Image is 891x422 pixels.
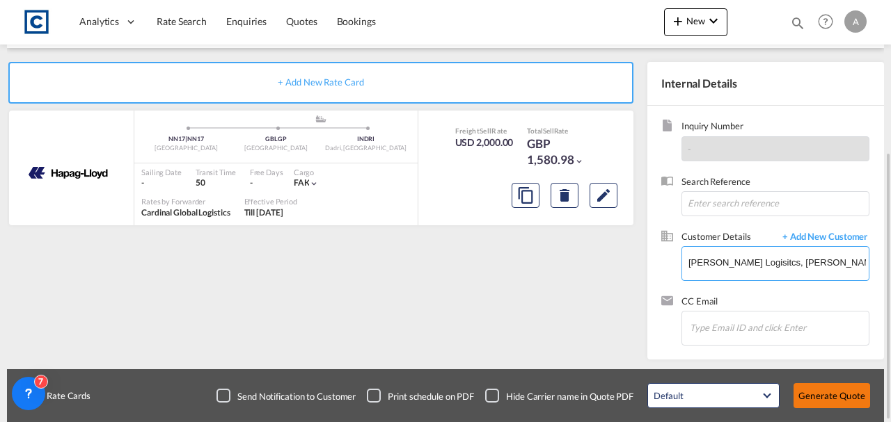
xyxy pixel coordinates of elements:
[455,126,514,136] div: Freight Rate
[681,120,869,136] span: Inquiry Number
[231,135,321,144] div: GBLGP
[141,167,182,177] div: Sailing Date
[574,156,584,166] md-icon: icon-chevron-down
[79,15,119,29] span: Analytics
[485,389,633,403] md-checkbox: Checkbox No Ink
[814,10,844,35] div: Help
[590,183,617,208] button: Edit
[141,144,231,153] div: [GEOGRAPHIC_DATA]
[309,179,319,188] md-icon: icon-chevron-down
[185,135,187,143] span: |
[294,177,310,188] span: FAK
[321,144,411,153] div: Dadri, [GEOGRAPHIC_DATA]
[681,295,869,311] span: CC Email
[688,143,691,154] span: -
[231,144,321,153] div: [GEOGRAPHIC_DATA]
[670,15,722,26] span: New
[790,15,805,36] div: icon-magnify
[681,230,775,246] span: Customer Details
[844,10,867,33] div: A
[237,390,356,403] div: Send Notification to Customer
[17,156,125,190] img: HAPAG LLOYD
[250,167,283,177] div: Free Days
[157,15,207,27] span: Rate Search
[527,136,597,169] div: GBP 1,580.98
[455,136,514,149] div: USD 2,000.00
[517,187,534,204] md-icon: assets/icons/custom/copyQuote.svg
[664,8,727,36] button: icon-plus 400-fgNewicon-chevron-down
[480,127,491,135] span: Sell
[250,177,253,189] div: -
[681,191,869,216] input: Enter search reference
[814,10,837,33] span: Help
[681,175,869,191] span: Search Reference
[187,135,204,143] span: NN17
[690,313,829,342] input: Chips input.
[40,389,90,402] span: Rate Cards
[794,383,870,408] button: Generate Quote
[168,135,187,143] span: NN17
[141,177,182,189] div: -
[647,62,884,105] div: Internal Details
[551,183,578,208] button: Delete
[286,15,317,27] span: Quotes
[141,196,230,206] div: Rates by Forwarder
[688,247,869,278] input: Enter Customer Details
[294,167,320,177] div: Cargo
[196,167,236,177] div: Transit Time
[216,389,356,403] md-checkbox: Checkbox No Ink
[244,196,297,206] div: Effective Period
[8,62,633,104] div: + Add New Rate Card
[226,15,267,27] span: Enquiries
[790,15,805,31] md-icon: icon-magnify
[313,115,329,122] md-icon: assets/icons/custom/ship-fill.svg
[775,230,869,246] span: + Add New Customer
[388,390,474,403] div: Print schedule on PDF
[21,6,52,38] img: 1fdb9190129311efbfaf67cbb4249bed.jpeg
[337,15,376,27] span: Bookings
[244,207,283,219] div: Till 30 Sep 2025
[688,311,869,342] md-chips-wrap: Chips container. Enter the text area, then type text, and press enter to add a chip.
[543,127,554,135] span: Sell
[527,126,597,136] div: Total Rate
[244,207,283,218] span: Till [DATE]
[654,390,683,401] div: Default
[141,207,230,219] div: Cardinal Global Logistics
[196,177,236,189] div: 50
[506,390,633,403] div: Hide Carrier name in Quote PDF
[278,76,363,88] span: + Add New Rate Card
[670,13,686,29] md-icon: icon-plus 400-fg
[705,13,722,29] md-icon: icon-chevron-down
[141,207,230,218] span: Cardinal Global Logistics
[512,183,539,208] button: Copy
[321,135,411,144] div: INDRI
[367,389,474,403] md-checkbox: Checkbox No Ink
